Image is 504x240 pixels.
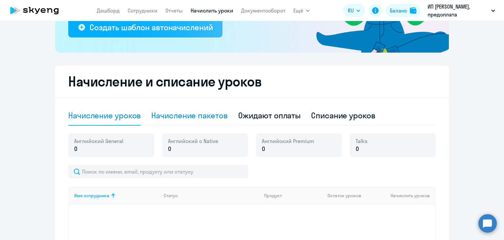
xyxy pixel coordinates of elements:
span: Ещё [293,7,303,14]
div: Имя сотрудника [74,193,158,199]
span: 0 [262,145,265,153]
button: Ещё [293,4,310,17]
span: 0 [168,145,171,153]
a: Отчеты [165,7,183,14]
input: Поиск по имени, email, продукту или статусу [68,165,248,178]
p: ИП [PERSON_NAME], предоплата [428,3,489,18]
a: Документооборот [241,7,285,14]
button: Создать шаблон автоначислений [68,18,222,37]
span: Английский с Native [168,137,218,145]
button: ИП [PERSON_NAME], предоплата [424,3,498,18]
div: Статус [164,193,259,199]
div: Статус [164,193,178,199]
div: Имя сотрудника [74,193,109,199]
div: Баланс [390,7,407,14]
div: Остаток уроков [327,193,368,199]
span: 0 [356,145,359,153]
th: Начислить уроков [368,187,435,204]
div: Ожидают оплаты [238,110,301,121]
div: Создать шаблон автоначислений [90,22,213,33]
a: Сотрудники [128,7,157,14]
img: balance [410,7,416,14]
div: Продукт [264,193,323,199]
div: Начисление пакетов [151,110,227,121]
span: Остаток уроков [327,193,361,199]
span: RU [348,7,354,14]
a: Дашборд [97,7,120,14]
span: Talks [356,137,367,145]
div: Списание уроков [311,110,375,121]
span: Английский Premium [262,137,314,145]
h2: Начисление и списание уроков [68,74,436,89]
a: Начислить уроки [191,7,233,14]
span: Английский General [74,137,123,145]
span: 0 [74,145,77,153]
div: Начисление уроков [68,110,141,121]
div: Продукт [264,193,282,199]
button: RU [343,4,365,17]
button: Балансbalance [386,4,420,17]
